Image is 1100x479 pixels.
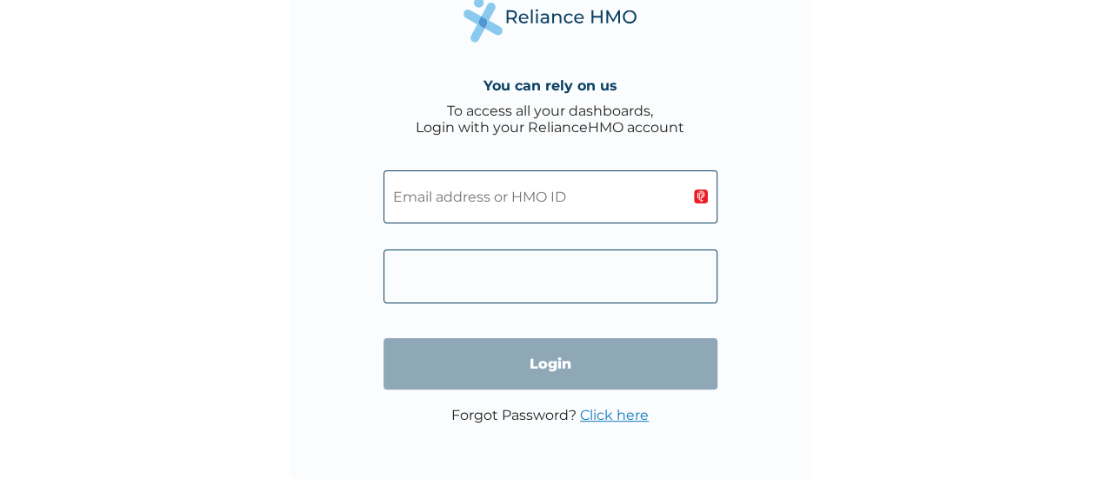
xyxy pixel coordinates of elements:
[451,407,649,423] p: Forgot Password?
[383,170,717,223] input: Email address or HMO ID
[483,77,617,94] h4: You can rely on us
[580,407,649,423] a: Click here
[383,338,717,389] input: Login
[416,103,684,136] div: To access all your dashboards, Login with your RelianceHMO account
